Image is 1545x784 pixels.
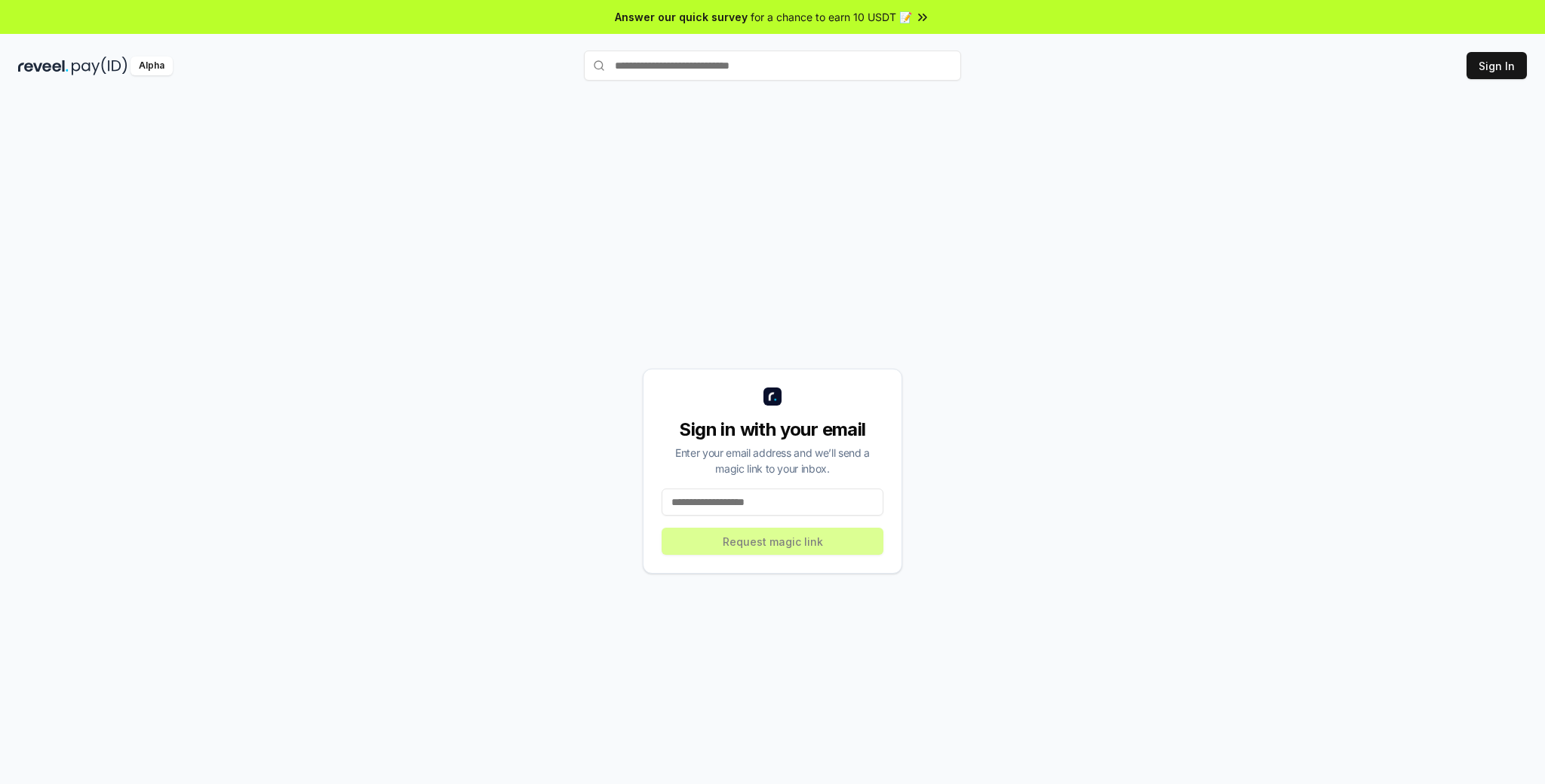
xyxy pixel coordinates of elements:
button: Sign In [1467,52,1527,79]
img: pay_id [72,57,127,75]
div: Sign in with your email [662,418,883,442]
span: for a chance to earn 10 USDT 📝 [751,9,912,25]
div: Enter your email address and we’ll send a magic link to your inbox. [662,445,883,476]
img: reveel_dark [18,57,69,75]
span: Answer our quick survey [615,9,748,25]
img: logo_small [763,387,782,406]
div: Alpha [131,57,173,75]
